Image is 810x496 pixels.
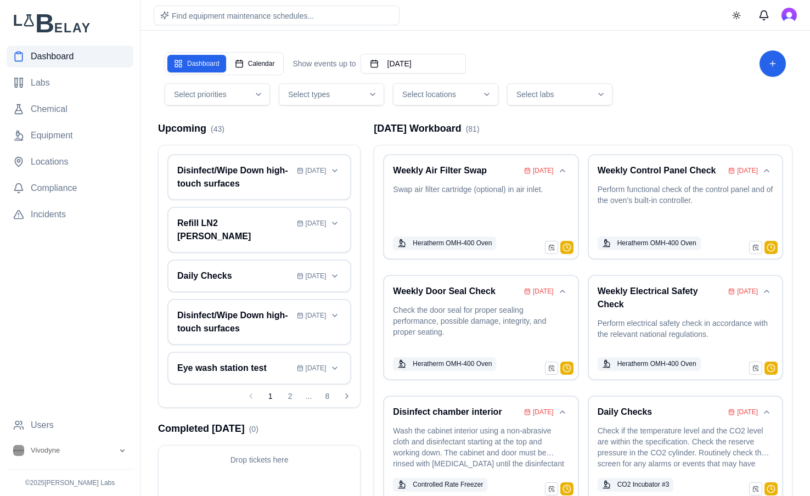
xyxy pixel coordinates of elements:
button: Collapse card [556,164,569,177]
span: [DATE] [737,408,758,416]
button: Select labs [507,83,612,105]
button: Expand card [328,164,341,177]
p: Swap air filter cartridge (optional) in air inlet. [393,184,569,230]
h3: Eye wash station test [177,362,292,375]
h3: Disinfect/Wipe Down high-touch surfaces [177,164,292,190]
h3: Disinfect/Wipe Down high-touch surfaces [177,309,292,335]
a: Compliance [7,177,133,199]
button: Heratherm OMH-400 Oven [598,357,701,370]
button: CO2 Incubator #3 [598,478,674,491]
button: [DATE] [361,54,466,74]
span: [DATE] [306,364,327,373]
span: Vivodyne [31,446,60,455]
span: Dashboard [31,50,74,63]
div: Weekly Air Filter Swap[DATE]Collapse cardSwap air filter cartridge (optional) in air inlet.Herath... [383,154,578,260]
span: Heratherm OMH-400 Oven [617,359,696,368]
button: Collapse card [556,285,569,298]
a: Locations [7,151,133,173]
h3: Daily Checks [598,405,724,419]
img: Lois Tolvinski [781,8,797,23]
button: Select priorities [165,83,270,105]
span: ... [301,392,317,401]
p: © 2025 [PERSON_NAME] Labs [7,478,133,487]
button: Previous page [242,387,260,405]
span: Labs [31,76,50,89]
button: Expand card [328,217,341,230]
p: Drop tickets here [167,454,351,465]
span: Select labs [516,89,554,100]
div: Daily Checks[DATE]Expand card [167,260,351,292]
button: Select locations [393,83,498,105]
span: Show events up to [292,58,356,69]
a: Labs [7,72,133,94]
h3: Weekly Air Filter Swap [393,164,520,177]
span: Select types [288,89,330,100]
p: Wash the cabinet interior using a non-abrasive cloth and disinfectant starting at the top and wor... [393,425,569,471]
span: [DATE] [306,219,327,228]
h3: Weekly Control Panel Check [598,164,724,177]
button: Collapse card [760,285,773,298]
button: Controlled Rate Freezer [393,478,487,491]
span: ( 81 ) [466,125,480,133]
button: Collapse card [556,405,569,419]
img: Vivodyne [13,445,24,456]
div: Disinfect/Wipe Down high-touch surfaces[DATE]Expand card [167,154,351,200]
button: Messages [753,4,775,26]
div: Eye wash station test[DATE]Expand card [167,352,351,385]
span: [DATE] [737,166,758,175]
a: Incidents [7,204,133,226]
button: Open organization switcher [7,441,133,460]
div: Weekly Door Seal Check[DATE]Collapse cardCheck the door seal for proper sealing performance, poss... [383,275,578,380]
button: Next page [338,387,356,405]
span: ( 43 ) [211,125,224,133]
button: Collapse card [760,164,773,177]
h3: Disinfect chamber interior [393,405,520,419]
h3: Weekly Electrical Safety Check [598,285,724,311]
div: Weekly Electrical Safety Check[DATE]Collapse cardPerform electrical safety check in accordance wi... [588,275,783,380]
p: Perform electrical safety check in accordance with the relevant national regulations. [598,318,773,351]
button: Heratherm OMH-400 Oven [598,236,701,250]
span: [DATE] [306,272,327,280]
button: Heratherm OMH-400 Oven [393,236,496,250]
span: Heratherm OMH-400 Oven [413,359,492,368]
span: Locations [31,155,69,168]
h3: Weekly Door Seal Check [393,285,520,298]
h2: Upcoming [158,121,224,136]
span: [DATE] [533,287,554,296]
a: Users [7,414,133,436]
p: Check if the temperature level and the CO2 level are within the specification. Check the reserve ... [598,425,773,471]
button: Dashboard [167,55,226,72]
span: Chemical [31,103,67,116]
span: [DATE] [533,408,554,416]
h3: Refill LN2 [PERSON_NAME] [177,217,292,243]
button: Toggle theme [727,5,746,25]
h2: Completed [DATE] [158,421,258,436]
h2: [DATE] Workboard [374,121,479,136]
button: Heratherm OMH-400 Oven [393,357,496,370]
span: Select priorities [174,89,227,100]
span: Controlled Rate Freezer [413,480,483,489]
h3: Daily Checks [177,269,292,283]
span: Heratherm OMH-400 Oven [413,239,492,247]
button: Add Task [760,50,786,77]
a: Dashboard [7,46,133,67]
button: Expand card [328,269,341,283]
span: [DATE] [533,166,554,175]
img: Lab Belay Logo [7,13,133,32]
a: Equipment [7,125,133,146]
button: Expand card [328,309,341,322]
div: Disinfect/Wipe Down high-touch surfaces[DATE]Expand card [167,299,351,345]
span: ( 0 ) [249,425,258,433]
button: Collapse card [760,405,773,419]
span: Compliance [31,182,77,195]
span: [DATE] [737,287,758,296]
button: Expand card [328,362,341,375]
button: 1 [262,387,279,405]
span: Users [31,419,54,432]
button: 8 [318,387,336,405]
span: Select locations [402,89,456,100]
button: Calendar [228,55,282,72]
span: Equipment [31,129,73,142]
span: Incidents [31,208,66,221]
